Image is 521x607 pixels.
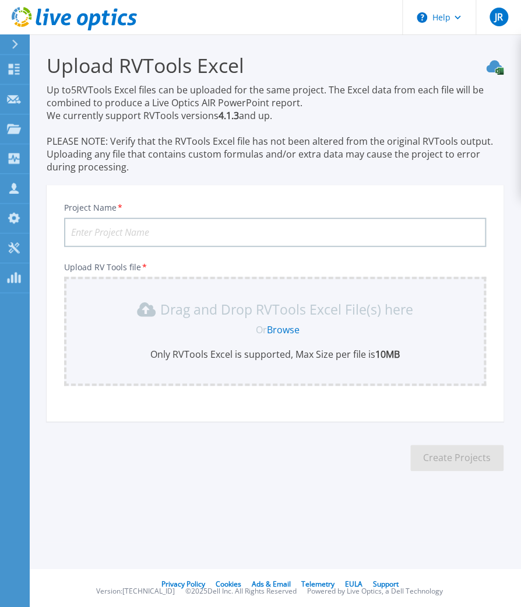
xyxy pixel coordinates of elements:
b: 10MB [375,348,400,361]
span: Or [256,323,267,336]
label: Project Name [64,204,124,212]
li: © 2025 Dell Inc. All Rights Reserved [185,588,297,595]
a: Browse [267,323,300,336]
li: Powered by Live Optics, a Dell Technology [307,588,443,595]
a: Telemetry [301,579,335,589]
a: Ads & Email [252,579,291,589]
span: JR [494,12,502,22]
a: Privacy Policy [161,579,205,589]
a: Cookies [216,579,241,589]
a: Support [373,579,399,589]
div: Drag and Drop RVTools Excel File(s) here OrBrowseOnly RVTools Excel is supported, Max Size per fi... [71,300,479,361]
li: Version: [TECHNICAL_ID] [96,588,175,595]
strong: 4.1.3 [219,109,239,122]
p: Only RVTools Excel is supported, Max Size per file is [71,348,479,361]
a: EULA [345,579,362,589]
p: Up to 5 RVTools Excel files can be uploaded for the same project. The Excel data from each file w... [47,83,504,173]
p: Drag and Drop RVTools Excel File(s) here [160,303,413,315]
button: Create Projects [410,445,504,471]
p: Upload RV Tools file [64,263,486,272]
input: Enter Project Name [64,218,486,247]
h3: Upload RVTools Excel [47,52,504,79]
